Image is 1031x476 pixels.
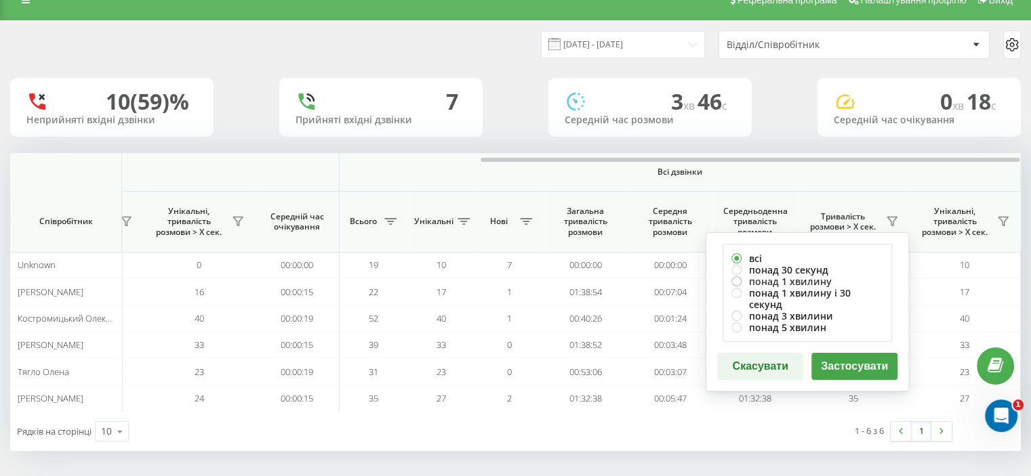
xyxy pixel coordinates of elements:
[731,276,883,287] label: понад 1 хвилину
[195,392,204,404] span: 24
[543,358,628,385] td: 00:53:06
[731,264,883,276] label: понад 30 секунд
[507,339,512,351] span: 0
[967,87,996,116] span: 18
[717,353,803,380] button: Скасувати
[197,259,201,271] span: 0
[446,89,458,114] div: 7
[960,312,969,324] span: 40
[507,286,512,298] span: 1
[437,286,446,298] span: 17
[18,392,83,404] span: [PERSON_NAME]
[855,424,884,437] div: 1 - 6 з 6
[18,312,130,324] span: Костромицький Олександр
[849,392,858,404] span: 35
[916,206,993,238] span: Унікальні, тривалість розмови > Х сек.
[911,422,931,441] a: 1
[683,98,698,113] span: хв
[671,87,698,116] span: 3
[106,89,189,114] div: 10 (59)%
[628,278,712,305] td: 00:07:04
[698,87,727,116] span: 46
[437,312,446,324] span: 40
[628,252,712,278] td: 00:00:00
[195,286,204,298] span: 16
[22,216,110,227] span: Співробітник
[628,385,712,412] td: 00:05:47
[507,312,512,324] span: 1
[628,305,712,332] td: 00:01:24
[811,353,897,380] button: Застосувати
[150,206,228,238] span: Унікальні, тривалість розмови > Х сек.
[482,216,516,227] span: Нові
[731,310,883,322] label: понад 3 хвилини
[543,332,628,358] td: 01:38:52
[255,278,340,305] td: 00:00:15
[369,286,378,298] span: 22
[834,114,1005,126] div: Середній час очікування
[543,385,628,412] td: 01:32:38
[543,252,628,278] td: 00:00:00
[985,399,1017,432] iframe: Intercom live chat
[414,216,453,227] span: Унікальні
[507,366,512,378] span: 0
[628,358,712,385] td: 00:03:07
[543,278,628,305] td: 01:38:54
[101,425,112,438] div: 10
[437,259,446,271] span: 10
[195,366,204,378] span: 23
[960,366,969,378] span: 23
[507,392,512,404] span: 2
[18,259,56,271] span: Unknown
[437,339,446,351] span: 33
[952,98,967,113] span: хв
[369,339,378,351] span: 39
[18,286,83,298] span: [PERSON_NAME]
[940,87,967,116] span: 0
[255,252,340,278] td: 00:00:00
[960,286,969,298] span: 17
[380,167,980,177] span: Всі дзвінки
[17,425,92,437] span: Рядків на сторінці
[255,305,340,332] td: 00:00:19
[195,312,204,324] span: 40
[26,114,197,126] div: Неприйняті вхідні дзвінки
[960,392,969,404] span: 27
[437,366,446,378] span: 23
[255,385,340,412] td: 00:00:15
[804,211,882,232] span: Тривалість розмови > Х сек.
[369,312,378,324] span: 52
[628,332,712,358] td: 00:03:48
[18,339,83,351] span: [PERSON_NAME]
[437,392,446,404] span: 27
[712,385,797,412] td: 01:32:38
[991,98,996,113] span: c
[346,216,380,227] span: Всього
[565,114,735,126] div: Середній час розмови
[553,206,618,238] span: Загальна тривалість розмови
[727,39,889,51] div: Відділ/Співробітник
[960,259,969,271] span: 10
[723,206,787,238] span: Середньоденна тривалість розмови
[722,98,727,113] span: c
[369,366,378,378] span: 31
[731,322,883,333] label: понад 5 хвилин
[369,392,378,404] span: 35
[255,358,340,385] td: 00:00:19
[195,339,204,351] span: 33
[1013,399,1024,410] span: 1
[543,305,628,332] td: 00:40:26
[960,339,969,351] span: 33
[18,366,69,378] span: Тягло Олена
[296,114,466,126] div: Прийняті вхідні дзвінки
[638,206,702,238] span: Середня тривалість розмови
[369,259,378,271] span: 19
[507,259,512,271] span: 7
[255,332,340,358] td: 00:00:15
[731,287,883,310] label: понад 1 хвилину і 30 секунд
[731,253,883,264] label: всі
[265,211,329,232] span: Середній час очікування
